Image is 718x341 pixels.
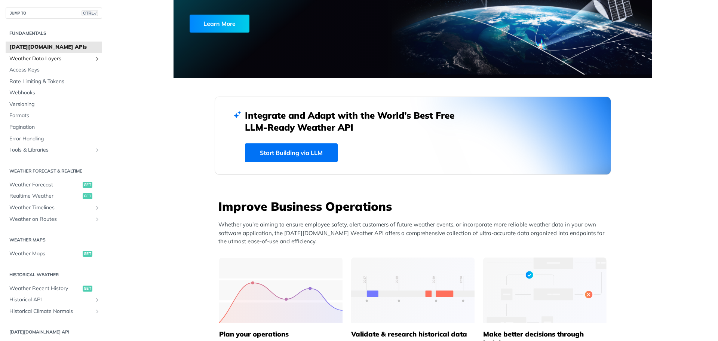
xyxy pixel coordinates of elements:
[6,42,102,53] a: [DATE][DOMAIN_NAME] APIs
[9,308,92,315] span: Historical Climate Normals
[94,147,100,153] button: Show subpages for Tools & Libraries
[6,64,102,76] a: Access Keys
[6,294,102,305] a: Historical APIShow subpages for Historical API
[6,306,102,317] a: Historical Climate NormalsShow subpages for Historical Climate Normals
[6,191,102,202] a: Realtime Weatherget
[6,329,102,335] h2: [DATE][DOMAIN_NAME] API
[6,237,102,243] h2: Weather Maps
[6,110,102,121] a: Formats
[6,30,102,37] h2: Fundamentals
[94,205,100,211] button: Show subpages for Weather Timelines
[6,7,102,19] button: JUMP TOCTRL-/
[245,109,466,133] h2: Integrate and Adapt with the World’s Best Free LLM-Ready Weather API
[9,135,100,143] span: Error Handling
[6,248,102,259] a: Weather Mapsget
[83,182,92,188] span: get
[483,258,607,323] img: a22d113-group-496-32x.svg
[219,330,343,339] h5: Plan your operations
[6,271,102,278] h2: Historical Weather
[94,56,100,62] button: Show subpages for Weather Data Layers
[94,297,100,303] button: Show subpages for Historical API
[6,87,102,98] a: Webhooks
[83,286,92,292] span: get
[94,216,100,222] button: Show subpages for Weather on Routes
[190,15,249,33] div: Learn More
[83,251,92,257] span: get
[6,76,102,87] a: Rate Limiting & Tokens
[6,283,102,294] a: Weather Recent Historyget
[9,296,92,304] span: Historical API
[9,43,100,51] span: [DATE][DOMAIN_NAME] APIs
[9,55,92,63] span: Weather Data Layers
[9,181,81,189] span: Weather Forecast
[9,101,100,108] span: Versioning
[245,143,338,162] a: Start Building via LLM
[9,192,81,200] span: Realtime Weather
[94,308,100,314] button: Show subpages for Historical Climate Normals
[6,53,102,64] a: Weather Data LayersShow subpages for Weather Data Layers
[9,216,92,223] span: Weather on Routes
[351,258,475,323] img: 13d7ca0-group-496-2.svg
[6,144,102,156] a: Tools & LibrariesShow subpages for Tools & Libraries
[6,122,102,133] a: Pagination
[9,124,100,131] span: Pagination
[83,193,92,199] span: get
[9,89,100,97] span: Webhooks
[190,15,375,33] a: Learn More
[219,258,343,323] img: 39565e8-group-4962x.svg
[351,330,475,339] h5: Validate & research historical data
[6,99,102,110] a: Versioning
[9,146,92,154] span: Tools & Libraries
[82,10,98,16] span: CTRL-/
[6,168,102,174] h2: Weather Forecast & realtime
[9,250,81,258] span: Weather Maps
[9,78,100,85] span: Rate Limiting & Tokens
[6,179,102,191] a: Weather Forecastget
[6,202,102,213] a: Weather TimelinesShow subpages for Weather Timelines
[9,112,100,119] span: Formats
[6,214,102,225] a: Weather on RoutesShow subpages for Weather on Routes
[218,198,611,214] h3: Improve Business Operations
[9,285,81,292] span: Weather Recent History
[9,204,92,211] span: Weather Timelines
[9,66,100,74] span: Access Keys
[6,133,102,144] a: Error Handling
[218,220,611,246] p: Whether you’re aiming to ensure employee safety, alert customers of future weather events, or inc...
